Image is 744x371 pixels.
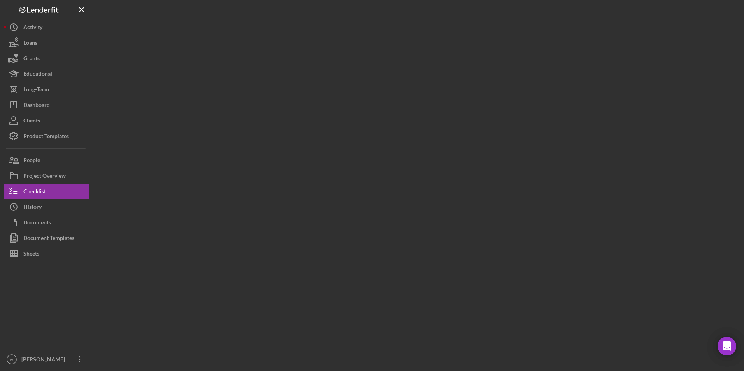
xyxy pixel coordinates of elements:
div: Clients [23,113,40,130]
button: History [4,199,89,215]
div: People [23,152,40,170]
div: [PERSON_NAME] [19,352,70,369]
div: Sheets [23,246,39,263]
div: History [23,199,42,217]
div: Document Templates [23,230,74,248]
button: Grants [4,51,89,66]
div: Project Overview [23,168,66,185]
div: Educational [23,66,52,84]
button: Dashboard [4,97,89,113]
div: Dashboard [23,97,50,115]
button: Activity [4,19,89,35]
button: Checklist [4,184,89,199]
text: IV [10,357,14,362]
div: Grants [23,51,40,68]
button: Sheets [4,246,89,261]
button: Project Overview [4,168,89,184]
button: Document Templates [4,230,89,246]
div: Documents [23,215,51,232]
button: Long-Term [4,82,89,97]
button: Product Templates [4,128,89,144]
div: Loans [23,35,37,52]
button: Loans [4,35,89,51]
div: Product Templates [23,128,69,146]
div: Checklist [23,184,46,201]
div: Open Intercom Messenger [718,337,736,355]
button: Clients [4,113,89,128]
button: IV[PERSON_NAME] [4,352,89,367]
div: Activity [23,19,42,37]
button: Documents [4,215,89,230]
button: People [4,152,89,168]
div: Long-Term [23,82,49,99]
button: Educational [4,66,89,82]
